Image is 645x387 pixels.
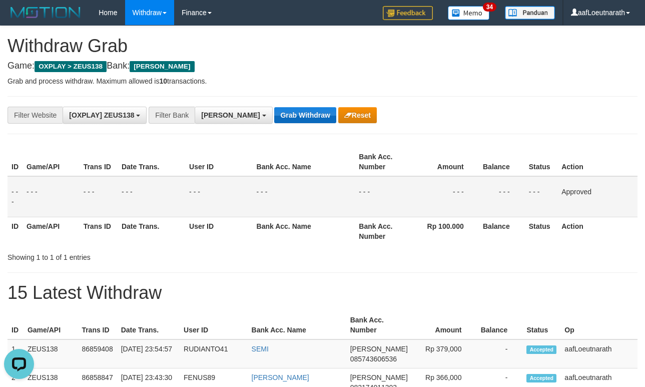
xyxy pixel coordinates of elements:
th: Bank Acc. Name [253,217,355,245]
span: OXPLAY > ZEUS138 [35,61,107,72]
th: Date Trans. [117,311,180,339]
td: ZEUS138 [24,339,78,368]
th: Date Trans. [118,217,185,245]
td: - - - [525,176,557,217]
th: Game/API [23,217,80,245]
th: Status [522,311,560,339]
h4: Game: Bank: [8,61,637,71]
td: - - - [355,176,411,217]
th: User ID [185,217,252,245]
th: Bank Acc. Number [355,217,411,245]
th: Status [525,217,557,245]
img: Button%20Memo.svg [448,6,490,20]
th: Game/API [23,148,80,176]
th: Balance [479,217,525,245]
th: Status [525,148,557,176]
td: Rp 379,000 [412,339,477,368]
td: 86859408 [78,339,117,368]
th: Action [557,217,637,245]
th: User ID [180,311,248,339]
th: Balance [479,148,525,176]
h1: Withdraw Grab [8,36,637,56]
span: Accepted [526,374,556,382]
a: SEMI [252,345,269,353]
p: Grab and process withdraw. Maximum allowed is transactions. [8,76,637,86]
h1: 15 Latest Withdraw [8,283,637,303]
th: Trans ID [80,217,118,245]
td: - - - [8,176,23,217]
th: Date Trans. [118,148,185,176]
td: 1 [8,339,24,368]
span: [OXPLAY] ZEUS138 [69,111,134,119]
img: Feedback.jpg [383,6,433,20]
th: ID [8,217,23,245]
span: 34 [483,3,496,12]
th: Trans ID [80,148,118,176]
img: MOTION_logo.png [8,5,84,20]
th: ID [8,311,24,339]
th: Trans ID [78,311,117,339]
td: - - - [80,176,118,217]
td: - - - [23,176,80,217]
strong: 10 [159,77,167,85]
th: Amount [411,148,479,176]
th: User ID [185,148,252,176]
div: Showing 1 to 1 of 1 entries [8,248,261,262]
td: - - - [411,176,479,217]
td: - - - [479,176,525,217]
button: Reset [338,107,377,123]
td: Approved [557,176,637,217]
span: [PERSON_NAME] [201,111,260,119]
th: Rp 100.000 [411,217,479,245]
button: [PERSON_NAME] [195,107,272,124]
button: Grab Withdraw [274,107,336,123]
th: Game/API [24,311,78,339]
span: Copy 085743606536 to clipboard [350,355,397,363]
th: Bank Acc. Name [248,311,346,339]
span: [PERSON_NAME] [350,345,408,353]
span: [PERSON_NAME] [350,373,408,381]
th: Bank Acc. Name [253,148,355,176]
td: - - - [185,176,252,217]
button: Open LiveChat chat widget [4,4,34,34]
td: - - - [118,176,185,217]
td: - - - [253,176,355,217]
th: Bank Acc. Number [346,311,412,339]
th: Op [560,311,637,339]
a: [PERSON_NAME] [252,373,309,381]
td: [DATE] 23:54:57 [117,339,180,368]
th: Action [557,148,637,176]
span: [PERSON_NAME] [130,61,194,72]
td: RUDIANTO41 [180,339,248,368]
th: Bank Acc. Number [355,148,411,176]
span: Accepted [526,345,556,354]
td: aafLoeutnarath [560,339,637,368]
th: Balance [476,311,522,339]
th: Amount [412,311,477,339]
img: panduan.png [505,6,555,20]
th: ID [8,148,23,176]
button: [OXPLAY] ZEUS138 [63,107,147,124]
div: Filter Website [8,107,63,124]
div: Filter Bank [149,107,195,124]
td: - [476,339,522,368]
